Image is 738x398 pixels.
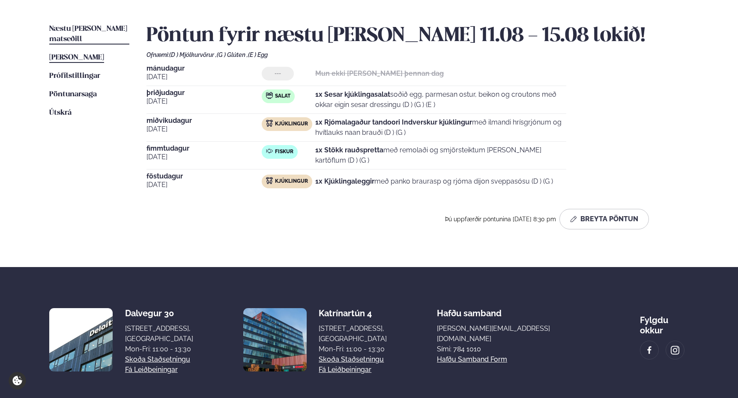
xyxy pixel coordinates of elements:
span: föstudagur [146,173,262,180]
a: Skoða staðsetningu [319,354,384,365]
span: (D ) Mjólkurvörur , [169,51,217,58]
p: soðið egg, parmesan ostur, beikon og croutons með okkar eigin sesar dressingu (D ) (G ) (E ) [315,89,566,110]
a: Prófílstillingar [49,71,100,81]
div: Fylgdu okkur [640,308,689,336]
a: [PERSON_NAME][EMAIL_ADDRESS][DOMAIN_NAME] [437,324,590,344]
img: image alt [645,345,654,355]
span: Útskrá [49,109,72,116]
strong: 1x Stökk rauðspretta [315,146,383,154]
div: Dalvegur 30 [125,308,193,318]
a: Skoða staðsetningu [125,354,190,365]
p: með panko braurasp og rjóma dijon sveppasósu (D ) (G ) [315,176,553,187]
img: image alt [670,345,680,355]
a: Næstu [PERSON_NAME] matseðill [49,24,129,45]
span: Kjúklingur [275,178,308,185]
span: fimmtudagur [146,145,262,152]
a: Útskrá [49,108,72,118]
img: chicken.svg [266,177,273,184]
span: [DATE] [146,152,262,162]
a: Cookie settings [9,372,26,389]
h2: Pöntun fyrir næstu [PERSON_NAME] 11.08 - 15.08 lokið! [146,24,689,48]
span: [DATE] [146,96,262,107]
span: Hafðu samband [437,301,502,318]
div: Ofnæmi: [146,51,689,58]
strong: 1x Sesar kjúklingasalat [315,90,390,98]
a: Pöntunarsaga [49,89,97,100]
span: Salat [275,93,290,100]
img: image alt [243,308,307,371]
p: Sími: 784 1010 [437,344,590,354]
strong: 1x Kjúklingaleggir [315,177,374,185]
a: image alt [640,341,658,359]
span: [PERSON_NAME] [49,54,104,61]
span: [DATE] [146,124,262,134]
img: image alt [49,308,113,371]
strong: 1x Rjómalagaður tandoori Indverskur kjúklingur [315,118,472,126]
a: Hafðu samband form [437,354,507,365]
span: Pöntunarsaga [49,91,97,98]
a: [PERSON_NAME] [49,53,104,63]
span: Fiskur [275,149,293,155]
div: [STREET_ADDRESS], [GEOGRAPHIC_DATA] [319,324,387,344]
a: Fá leiðbeiningar [319,365,371,375]
span: (E ) Egg [248,51,268,58]
span: miðvikudagur [146,117,262,124]
span: Prófílstillingar [49,72,100,80]
p: með remolaði og smjörsteiktum [PERSON_NAME] kartöflum (D ) (G ) [315,145,566,166]
span: --- [275,70,281,77]
span: [DATE] [146,72,262,82]
span: [DATE] [146,180,262,190]
a: image alt [666,341,684,359]
div: [STREET_ADDRESS], [GEOGRAPHIC_DATA] [125,324,193,344]
span: þriðjudagur [146,89,262,96]
span: Næstu [PERSON_NAME] matseðill [49,25,127,43]
div: Mon-Fri: 11:00 - 13:30 [125,344,193,354]
span: (G ) Glúten , [217,51,248,58]
span: Þú uppfærðir pöntunina [DATE] 8:30 pm [445,216,556,223]
img: salad.svg [266,92,273,99]
div: Katrínartún 4 [319,308,387,318]
span: Kjúklingur [275,121,308,128]
button: Breyta Pöntun [559,209,649,229]
a: Fá leiðbeiningar [125,365,178,375]
p: með ilmandi hrísgrjónum og hvítlauks naan brauði (D ) (G ) [315,117,566,138]
strong: Mun ekki [PERSON_NAME] þennan dag [315,69,444,77]
div: Mon-Fri: 11:00 - 13:30 [319,344,387,354]
span: mánudagur [146,65,262,72]
img: chicken.svg [266,120,273,127]
img: fish.svg [266,148,273,154]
